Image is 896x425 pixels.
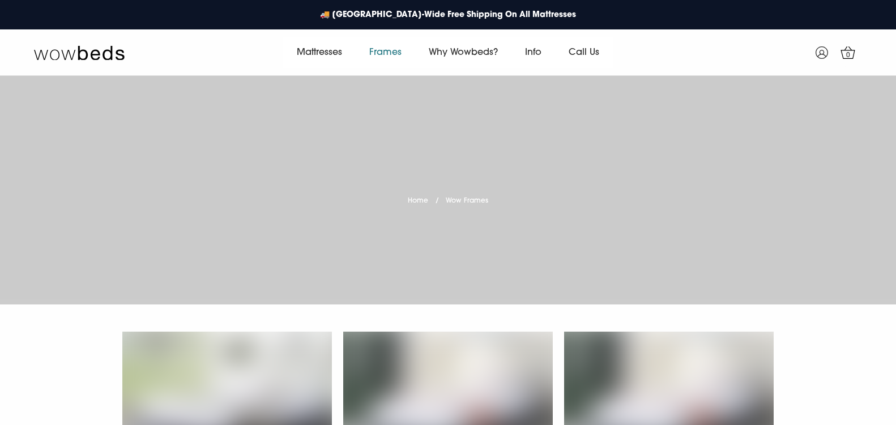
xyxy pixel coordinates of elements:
[511,37,555,68] a: Info
[408,182,489,211] nav: breadcrumbs
[834,38,862,67] a: 0
[436,198,439,204] span: /
[34,45,125,61] img: Wow Beds Logo
[415,37,511,68] a: Why Wowbeds?
[356,37,415,68] a: Frames
[314,3,582,27] a: 🚚 [GEOGRAPHIC_DATA]-Wide Free Shipping On All Mattresses
[555,37,613,68] a: Call Us
[446,198,488,204] span: Wow Frames
[843,50,854,61] span: 0
[283,37,356,68] a: Mattresses
[408,198,428,204] a: Home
